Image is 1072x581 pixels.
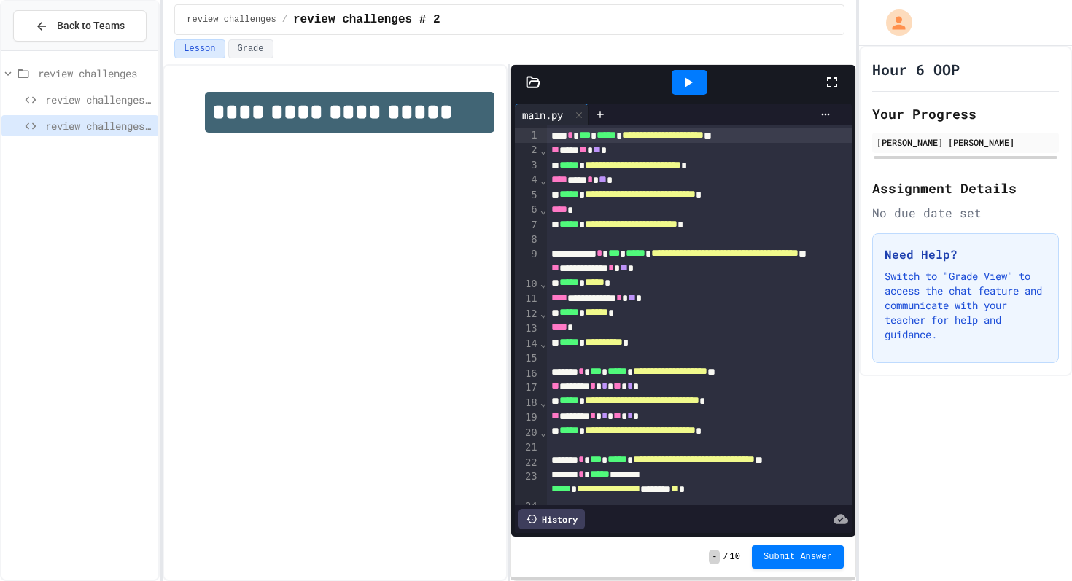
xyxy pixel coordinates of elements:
span: Fold line [540,397,547,408]
h3: Need Help? [885,246,1046,263]
div: main.py [515,104,589,125]
span: Fold line [540,426,547,438]
div: 3 [515,158,539,173]
p: Switch to "Grade View" to access the chat feature and communicate with your teacher for help and ... [885,269,1046,342]
div: [PERSON_NAME] [PERSON_NAME] [877,136,1054,149]
div: 7 [515,218,539,233]
div: 23 [515,469,539,499]
div: 14 [515,337,539,351]
div: 5 [515,188,539,203]
button: Lesson [174,39,225,58]
div: No due date set [872,204,1059,222]
div: 24 [515,499,539,514]
div: 4 [515,173,539,187]
div: History [518,509,585,529]
span: / [723,551,728,563]
h1: Hour 6 OOP [872,59,960,79]
div: 20 [515,426,539,440]
button: Submit Answer [752,545,844,569]
button: Grade [228,39,273,58]
span: review challenges # 2 [293,11,440,28]
span: Fold line [540,144,547,156]
div: 8 [515,233,539,247]
span: review challenges [187,14,276,26]
span: review challenges #1 [45,92,152,107]
div: 1 [515,128,539,143]
span: Fold line [540,308,547,319]
button: Back to Teams [13,10,147,42]
div: 18 [515,396,539,410]
div: 19 [515,410,539,425]
span: 10 [730,551,740,563]
span: Back to Teams [57,18,125,34]
div: main.py [515,107,570,122]
div: 11 [515,292,539,306]
div: 22 [515,456,539,470]
span: Fold line [540,174,547,186]
span: / [282,14,287,26]
div: 2 [515,143,539,157]
span: Fold line [540,338,547,349]
span: Submit Answer [764,551,832,563]
div: 6 [515,203,539,217]
div: 10 [515,277,539,292]
div: My Account [871,6,916,39]
span: review challenges # 2 [45,118,152,133]
div: 15 [515,351,539,366]
div: 9 [515,247,539,277]
h2: Assignment Details [872,178,1059,198]
div: 16 [515,367,539,381]
span: Fold line [540,204,547,216]
span: Fold line [540,278,547,289]
div: 13 [515,321,539,336]
span: - [709,550,720,564]
div: 21 [515,440,539,455]
span: review challenges [38,66,152,81]
div: 12 [515,307,539,321]
div: 17 [515,381,539,395]
h2: Your Progress [872,104,1059,124]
